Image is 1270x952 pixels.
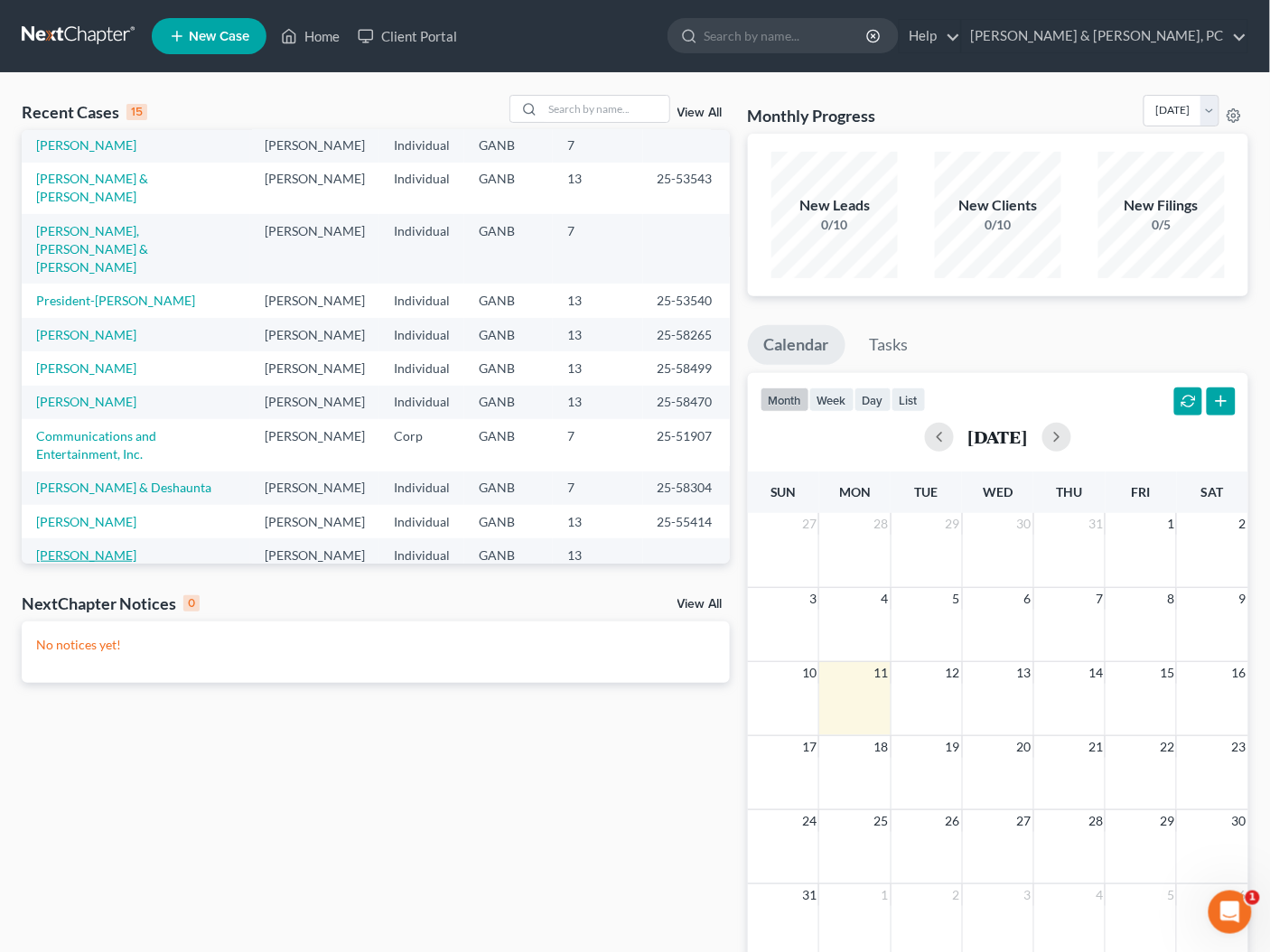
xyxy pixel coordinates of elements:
[189,30,249,43] span: New Case
[379,471,464,505] td: Individual
[1087,662,1105,684] span: 14
[250,128,379,162] td: [PERSON_NAME]
[873,662,891,684] span: 11
[250,351,379,385] td: [PERSON_NAME]
[1132,484,1151,499] span: Fri
[1015,662,1033,684] span: 13
[643,419,730,471] td: 25-51907
[1015,810,1033,832] span: 27
[379,284,464,317] td: Individual
[553,214,643,284] td: 7
[1230,662,1248,684] span: 16
[771,195,898,216] div: New Leads
[935,195,1061,216] div: New Clients
[250,284,379,317] td: [PERSON_NAME]
[968,427,1028,446] h2: [DATE]
[553,505,643,538] td: 13
[379,386,464,419] td: Individual
[1201,484,1224,499] span: Sat
[379,505,464,538] td: Individual
[944,662,962,684] span: 12
[379,163,464,214] td: Individual
[643,505,730,538] td: 25-55414
[800,662,818,684] span: 10
[880,884,891,906] span: 1
[464,128,553,162] td: GANB
[379,538,464,572] td: Individual
[748,325,845,365] a: Calendar
[643,351,730,385] td: 25-58499
[704,19,869,52] input: Search by name...
[1246,891,1260,905] span: 1
[677,107,723,119] a: View All
[1237,588,1248,610] span: 9
[951,884,962,906] span: 2
[379,214,464,284] td: Individual
[36,636,715,654] p: No notices yet!
[272,20,349,52] a: Home
[36,480,211,495] a: [PERSON_NAME] & Deshaunta
[1023,588,1033,610] span: 6
[22,101,147,123] div: Recent Cases
[854,387,892,412] button: day
[1158,736,1176,758] span: 22
[1237,513,1248,535] span: 2
[379,318,464,351] td: Individual
[250,318,379,351] td: [PERSON_NAME]
[1098,195,1225,216] div: New Filings
[873,736,891,758] span: 18
[983,484,1013,499] span: Wed
[126,104,147,120] div: 15
[250,386,379,419] td: [PERSON_NAME]
[1087,736,1105,758] span: 21
[915,484,938,499] span: Tue
[36,293,195,308] a: President-[PERSON_NAME]
[464,163,553,214] td: GANB
[36,137,136,153] a: [PERSON_NAME]
[1165,588,1176,610] span: 8
[1237,884,1248,906] span: 6
[464,214,553,284] td: GANB
[36,394,136,409] a: [PERSON_NAME]
[748,105,876,126] h3: Monthly Progress
[36,547,136,563] a: [PERSON_NAME]
[800,810,818,832] span: 24
[1015,513,1033,535] span: 30
[1098,216,1225,234] div: 0/5
[36,223,148,275] a: [PERSON_NAME], [PERSON_NAME] & [PERSON_NAME]
[1015,736,1033,758] span: 20
[250,505,379,538] td: [PERSON_NAME]
[1230,810,1248,832] span: 30
[250,214,379,284] td: [PERSON_NAME]
[1165,884,1176,906] span: 5
[771,216,898,234] div: 0/10
[553,471,643,505] td: 7
[250,471,379,505] td: [PERSON_NAME]
[36,360,136,376] a: [PERSON_NAME]
[250,419,379,471] td: [PERSON_NAME]
[553,284,643,317] td: 13
[1087,810,1105,832] span: 28
[944,513,962,535] span: 29
[1057,484,1083,499] span: Thu
[464,284,553,317] td: GANB
[553,163,643,214] td: 13
[36,171,148,204] a: [PERSON_NAME] & [PERSON_NAME]
[379,351,464,385] td: Individual
[464,386,553,419] td: GANB
[951,588,962,610] span: 5
[873,810,891,832] span: 25
[553,538,643,572] td: 13
[553,419,643,471] td: 7
[379,419,464,471] td: Corp
[1023,884,1033,906] span: 3
[643,284,730,317] td: 25-53540
[800,513,818,535] span: 27
[1209,891,1252,934] iframe: Intercom live chat
[677,598,723,611] a: View All
[379,128,464,162] td: Individual
[553,128,643,162] td: 7
[464,419,553,471] td: GANB
[183,595,200,611] div: 0
[22,593,200,614] div: NextChapter Notices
